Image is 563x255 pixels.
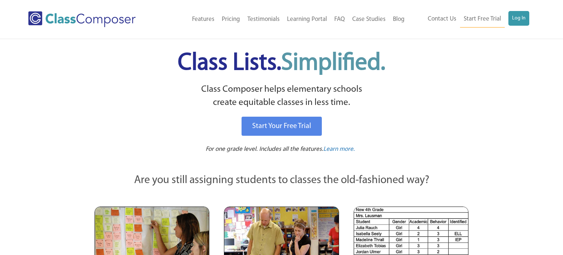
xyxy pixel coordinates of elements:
a: Learn more. [323,145,355,154]
a: Start Your Free Trial [242,117,322,136]
a: Learning Portal [283,11,331,28]
a: Features [188,11,218,28]
a: Testimonials [244,11,283,28]
a: Case Studies [349,11,389,28]
nav: Header Menu [408,11,530,28]
img: Class Composer [28,11,136,27]
span: Learn more. [323,146,355,152]
nav: Header Menu [160,11,408,28]
a: Log In [508,11,529,26]
span: Start Your Free Trial [252,123,311,130]
span: For one grade level. Includes all the features. [206,146,323,152]
span: Class Lists. [178,51,385,75]
p: Are you still assigning students to classes the old-fashioned way? [95,172,468,189]
a: Start Free Trial [460,11,505,28]
a: Contact Us [424,11,460,27]
a: Blog [389,11,408,28]
span: Simplified. [281,51,385,75]
p: Class Composer helps elementary schools create equitable classes in less time. [93,83,470,110]
a: FAQ [331,11,349,28]
a: Pricing [218,11,244,28]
